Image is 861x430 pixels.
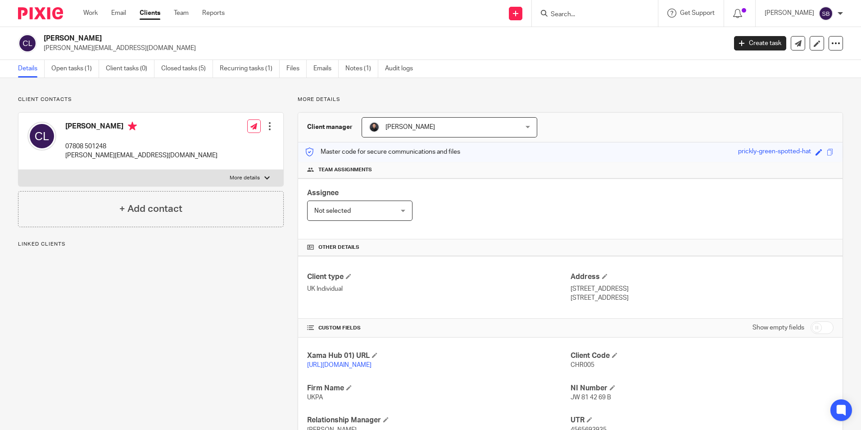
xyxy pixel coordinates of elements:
[571,362,594,368] span: CHR005
[385,124,435,130] span: [PERSON_NAME]
[18,34,37,53] img: svg%3E
[345,60,378,78] a: Notes (1)
[571,394,611,401] span: JW 81 42 69 B
[140,9,160,18] a: Clients
[307,362,372,368] a: [URL][DOMAIN_NAME]
[314,208,351,214] span: Not selected
[51,60,99,78] a: Open tasks (1)
[18,7,63,19] img: Pixie
[307,394,323,401] span: UKPA
[571,293,834,302] p: [STREET_ADDRESS]
[752,323,804,332] label: Show empty fields
[44,44,721,53] p: [PERSON_NAME][EMAIL_ADDRESS][DOMAIN_NAME]
[307,384,570,393] h4: Firm Name
[83,9,98,18] a: Work
[819,6,833,21] img: svg%3E
[307,189,339,197] span: Assignee
[307,325,570,332] h4: CUSTOM FIELDS
[305,147,460,156] p: Master code for secure communications and files
[571,272,834,282] h4: Address
[286,60,307,78] a: Files
[550,11,631,19] input: Search
[119,202,182,216] h4: + Add contact
[571,351,834,361] h4: Client Code
[765,9,814,18] p: [PERSON_NAME]
[385,60,420,78] a: Audit logs
[307,416,570,425] h4: Relationship Manager
[318,244,359,251] span: Other details
[307,123,353,132] h3: Client manager
[571,384,834,393] h4: NI Number
[230,174,260,182] p: More details
[369,122,380,133] img: My%20Photo.jpg
[111,9,126,18] a: Email
[571,416,834,425] h4: UTR
[65,142,218,151] p: 07808 501248
[307,351,570,361] h4: Xama Hub 01) URL
[734,36,786,50] a: Create task
[680,10,715,16] span: Get Support
[307,284,570,293] p: UK Individual
[307,272,570,282] h4: Client type
[202,9,225,18] a: Reports
[220,60,280,78] a: Recurring tasks (1)
[27,122,56,151] img: svg%3E
[65,122,218,133] h4: [PERSON_NAME]
[571,284,834,293] p: [STREET_ADDRESS]
[128,122,137,131] i: Primary
[106,60,154,78] a: Client tasks (0)
[18,96,284,103] p: Client contacts
[18,241,284,248] p: Linked clients
[298,96,843,103] p: More details
[44,34,585,43] h2: [PERSON_NAME]
[161,60,213,78] a: Closed tasks (5)
[318,166,372,174] span: Team assignments
[313,60,339,78] a: Emails
[174,9,189,18] a: Team
[738,147,811,157] div: prickly-green-spotted-hat
[18,60,45,78] a: Details
[65,151,218,160] p: [PERSON_NAME][EMAIL_ADDRESS][DOMAIN_NAME]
